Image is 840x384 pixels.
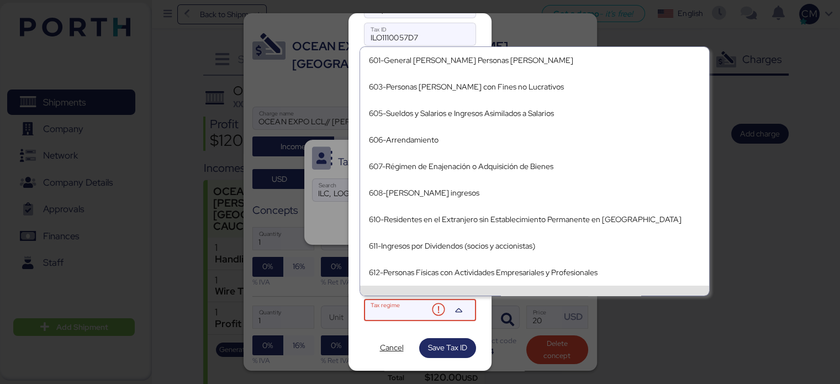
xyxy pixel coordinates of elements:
div: 601-General [PERSON_NAME] Personas [PERSON_NAME] [369,56,700,65]
input: Tax ID [364,23,476,45]
span: Cancel [380,341,404,354]
span: Save Tax ID [428,341,467,354]
div: 611-Ingresos por Dividendos (socios y accionistas) [369,241,700,251]
button: Cancel [364,338,419,358]
div: 606-Arrendamiento [369,135,700,145]
div: 603-Personas [PERSON_NAME] con Fines no Lucrativos [369,82,700,92]
div: 608-[PERSON_NAME] ingresos [369,188,700,198]
div: 605-Sueldos y Salarios e Ingresos Asimilados a Salarios [369,109,700,118]
div: 614-Ingresos por intereses [369,294,700,304]
button: Save Tax ID [419,338,476,358]
div: 610-Residentes en el Extranjero sin Establecimiento Permanente en [GEOGRAPHIC_DATA] [369,215,700,224]
div: 607-Régimen de Enajenación o Adquisición de Bienes [369,162,700,171]
div: 612-Personas Físicas con Actividades Empresariales y Profesionales [369,268,700,277]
